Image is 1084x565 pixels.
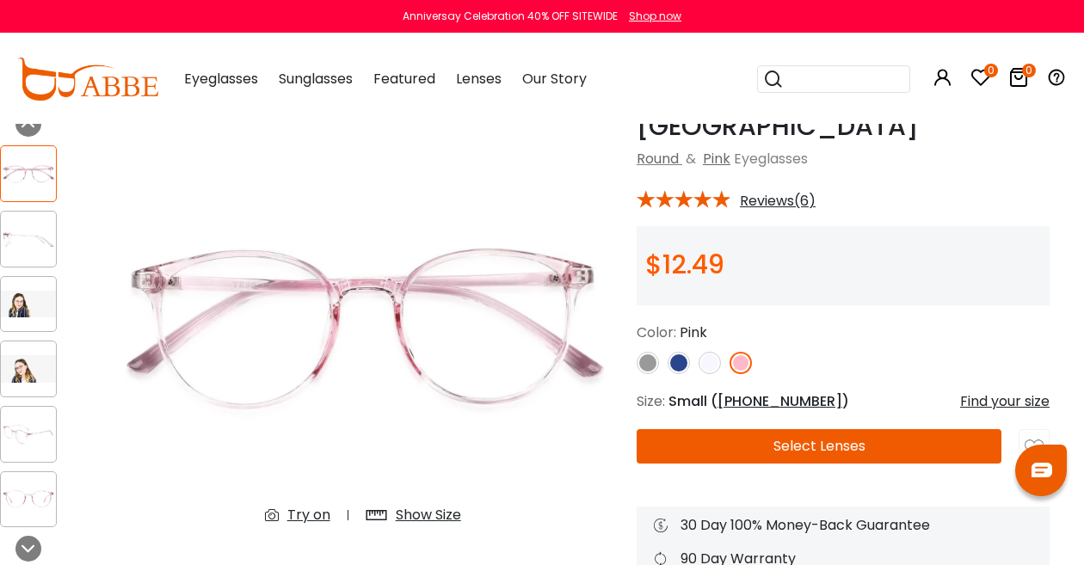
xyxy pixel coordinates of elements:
[960,391,1050,412] div: Find your size
[718,391,842,411] span: [PHONE_NUMBER]
[17,58,158,101] img: abbeglasses.com
[1,160,56,187] img: Denmark Pink TR Eyeglasses , UniversalBridgeFit , Lightweight Frames from ABBE Glasses
[703,149,730,169] a: Pink
[1,421,56,448] img: Denmark Pink TR Eyeglasses , UniversalBridgeFit , Lightweight Frames from ABBE Glasses
[637,149,679,169] a: Round
[654,515,1032,536] div: 30 Day 100% Money-Back Guarantee
[740,193,816,209] span: Reviews(6)
[629,9,681,24] div: Shop now
[984,64,998,77] i: 0
[184,69,258,89] span: Eyeglasses
[637,391,665,411] span: Size:
[1,485,56,513] img: Denmark Pink TR Eyeglasses , UniversalBridgeFit , Lightweight Frames from ABBE Glasses
[620,9,681,23] a: Shop now
[106,111,619,538] img: Denmark Pink TR Eyeglasses , UniversalBridgeFit , Lightweight Frames from ABBE Glasses
[668,391,849,411] span: Small ( )
[522,69,587,89] span: Our Story
[456,69,502,89] span: Lenses
[1,291,56,318] img: Denmark Pink TR Eyeglasses , UniversalBridgeFit , Lightweight Frames from ABBE Glasses
[637,429,1001,464] button: Select Lenses
[1008,71,1029,90] a: 0
[1,355,56,383] img: Denmark Pink TR Eyeglasses , UniversalBridgeFit , Lightweight Frames from ABBE Glasses
[680,322,707,342] span: Pink
[287,505,330,525] div: Try on
[1,225,56,253] img: Denmark Pink TR Eyeglasses , UniversalBridgeFit , Lightweight Frames from ABBE Glasses
[403,9,618,24] div: Anniversay Celebration 40% OFF SITEWIDE
[1022,64,1036,77] i: 0
[1025,439,1044,458] img: like
[373,69,435,89] span: Featured
[645,246,724,283] span: $12.49
[396,505,461,525] div: Show Size
[637,111,1050,142] h1: [GEOGRAPHIC_DATA]
[970,71,991,90] a: 0
[734,149,808,169] span: Eyeglasses
[682,149,699,169] span: &
[637,322,676,342] span: Color:
[1032,463,1052,477] img: chat
[279,69,353,89] span: Sunglasses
